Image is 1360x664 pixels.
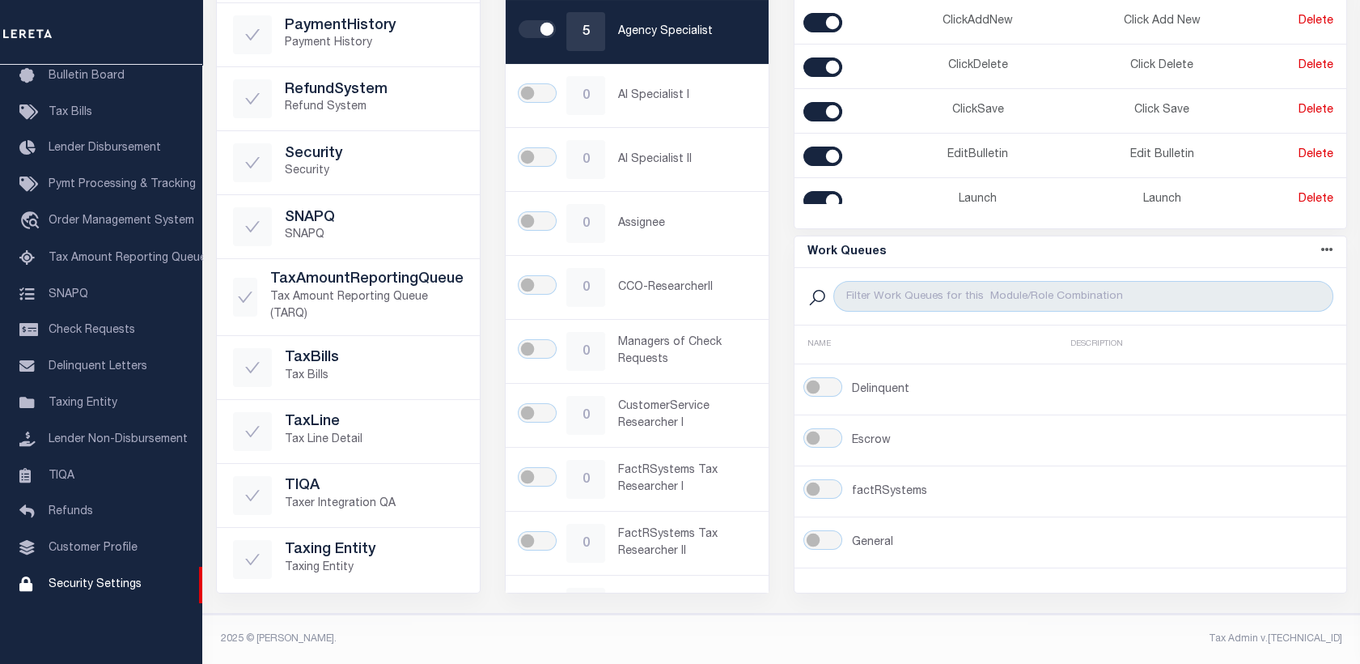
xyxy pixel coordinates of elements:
[217,259,480,335] a: TaxAmountReportingQueueTax Amount Reporting Queue (TARQ)
[1070,191,1255,208] p: Launch
[217,528,480,591] a: Taxing EntityTaxing Entity
[285,478,464,496] h5: TIQA
[807,338,1070,351] div: NAME
[217,131,480,194] a: SecuritySecurity
[566,204,605,243] div: 0
[566,588,605,627] div: 2
[217,400,480,463] a: TaxLineTax Line Detail
[506,512,769,575] a: 0FactRSystems Tax Researcher II
[506,320,769,383] a: 0Managers of Check Requests
[1254,102,1333,120] p: Delete
[49,179,196,190] span: Pymt Processing & Tracking
[566,76,605,115] div: 0
[886,191,1070,208] p: Launch
[285,350,464,368] h5: TaxBills
[618,151,752,168] p: AI Specialist II
[886,57,1070,74] p: ClickDelete
[506,384,769,447] a: 0CustomerService Researcher I
[49,253,206,264] span: Tax Amount Reporting Queue
[49,506,93,517] span: Refunds
[49,579,142,590] span: Security Settings
[852,432,1333,449] p: Escrow
[285,542,464,560] h5: Taxing Entity
[506,576,769,639] a: 2Guest
[618,398,752,432] p: CustomerService Researcher I
[506,448,769,511] a: 0FactRSystems Tax Researcher I
[285,432,464,449] p: Tax Line Detail
[1070,338,1333,351] div: DESCRIPTION
[217,195,480,258] a: SNAPQSNAPQ
[285,368,464,385] p: Tax Bills
[49,434,188,445] span: Lender Non-Disbursement
[833,281,1332,312] input: Filter Work Queues for this Module/Role Combination
[566,140,605,179] div: 0
[506,192,769,255] a: 0Assignee
[618,526,752,560] p: FactRSystems Tax Researcher II
[566,524,605,563] div: 0
[285,560,464,577] p: Taxing Entity
[1254,191,1333,209] p: Delete
[566,460,605,499] div: 0
[285,82,464,100] h5: RefundSystem
[618,279,752,296] p: CCO-ResearcherII
[209,632,782,646] div: 2025 © [PERSON_NAME].
[618,334,752,368] p: Managers of Check Requests
[49,107,92,118] span: Tax Bills
[19,211,45,232] i: travel_explore
[285,99,464,116] p: Refund System
[1070,57,1255,74] p: Click Delete
[566,396,605,435] div: 0
[506,256,769,319] a: 0CCO-ResearcherII
[49,470,74,481] span: TIQA
[886,13,1070,30] p: ClickAddNew
[852,483,1333,500] p: factRSystems
[566,268,605,307] div: 0
[1070,13,1255,30] p: Click Add New
[794,632,1342,646] div: Tax Admin v.[TECHNICAL_ID]
[618,23,752,40] p: Agency Specialist
[566,332,605,371] div: 0
[618,462,752,496] p: FactRSystems Tax Researcher I
[49,288,88,300] span: SNAPQ
[285,146,464,164] h5: Security
[506,64,769,127] a: 0AI Specialist I
[285,163,464,180] p: Security
[285,227,464,244] p: SNAPQ
[618,215,752,232] p: Assignee
[270,289,464,323] p: Tax Amount Reporting Queue (TARQ)
[49,215,194,227] span: Order Management System
[217,3,480,66] a: PaymentHistoryPayment History
[886,102,1070,119] p: ClickSave
[217,67,480,130] a: RefundSystemRefund System
[886,147,1070,164] p: EditBulletin
[807,245,886,259] h5: Work Queues
[618,87,752,104] p: AI Specialist I
[285,414,464,432] h5: TaxLine
[270,271,464,289] h5: TaxAmountReportingQueue
[852,534,1333,551] p: General
[1254,147,1333,164] p: Delete
[506,128,769,191] a: 0AI Specialist II
[285,496,464,513] p: Taxer Integration QA
[1070,147,1255,164] p: Edit Bulletin
[49,143,161,154] span: Lender Disbursement
[217,336,480,399] a: TaxBillsTax Bills
[285,210,464,228] h5: SNAPQ
[852,381,1333,398] p: Delinquent
[566,12,605,51] div: 5
[1254,13,1333,31] p: Delete
[49,398,117,409] span: Taxing Entity
[1254,57,1333,75] p: Delete
[1070,102,1255,119] p: Click Save
[285,18,464,36] h5: PaymentHistory
[49,543,138,554] span: Customer Profile
[285,35,464,52] p: Payment History
[217,464,480,527] a: TIQATaxer Integration QA
[49,70,125,82] span: Bulletin Board
[49,325,135,336] span: Check Requests
[49,361,147,372] span: Delinquent Letters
